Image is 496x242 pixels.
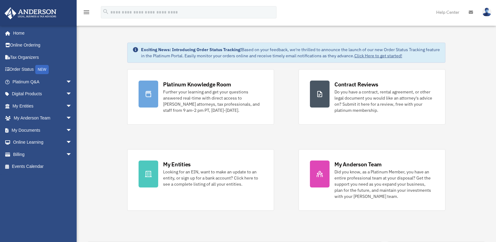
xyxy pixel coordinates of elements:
[141,47,440,59] div: Based on your feedback, we're thrilled to announce the launch of our new Order Status Tracking fe...
[4,124,81,136] a: My Documentsarrow_drop_down
[66,76,78,88] span: arrow_drop_down
[299,69,445,125] a: Contract Reviews Do you have a contract, rental agreement, or other legal document you would like...
[4,88,81,100] a: Digital Productsarrow_drop_down
[4,63,81,76] a: Order StatusNEW
[66,88,78,100] span: arrow_drop_down
[66,100,78,112] span: arrow_drop_down
[163,89,263,113] div: Further your learning and get your questions answered real-time with direct access to [PERSON_NAM...
[482,8,491,17] img: User Pic
[4,76,81,88] a: Platinum Q&Aarrow_drop_down
[127,69,274,125] a: Platinum Knowledge Room Further your learning and get your questions answered real-time with dire...
[163,161,191,168] div: My Entities
[66,124,78,137] span: arrow_drop_down
[163,81,231,88] div: Platinum Knowledge Room
[66,136,78,149] span: arrow_drop_down
[141,47,242,52] strong: Exciting News: Introducing Order Status Tracking!
[4,100,81,112] a: My Entitiesarrow_drop_down
[4,51,81,63] a: Tax Organizers
[334,169,434,199] div: Did you know, as a Platinum Member, you have an entire professional team at your disposal? Get th...
[334,89,434,113] div: Do you have a contract, rental agreement, or other legal document you would like an attorney's ad...
[334,81,378,88] div: Contract Reviews
[299,149,445,211] a: My Anderson Team Did you know, as a Platinum Member, you have an entire professional team at your...
[83,9,90,16] i: menu
[66,148,78,161] span: arrow_drop_down
[4,161,81,173] a: Events Calendar
[127,149,274,211] a: My Entities Looking for an EIN, want to make an update to an entity, or sign up for a bank accoun...
[334,161,382,168] div: My Anderson Team
[66,112,78,125] span: arrow_drop_down
[4,27,78,39] a: Home
[4,136,81,149] a: Online Learningarrow_drop_down
[102,8,109,15] i: search
[354,53,402,59] a: Click Here to get started!
[4,148,81,161] a: Billingarrow_drop_down
[3,7,58,19] img: Anderson Advisors Platinum Portal
[83,11,90,16] a: menu
[35,65,49,74] div: NEW
[4,39,81,51] a: Online Ordering
[4,112,81,124] a: My Anderson Teamarrow_drop_down
[163,169,263,187] div: Looking for an EIN, want to make an update to an entity, or sign up for a bank account? Click her...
